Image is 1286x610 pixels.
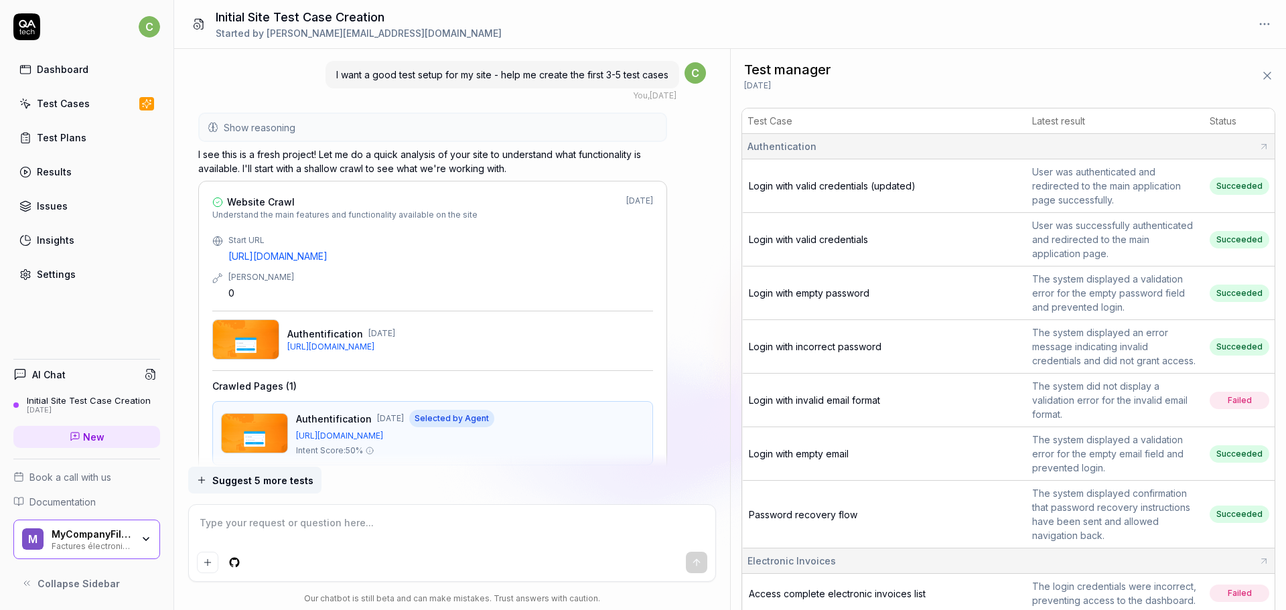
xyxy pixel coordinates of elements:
th: Test Case [742,108,1027,134]
a: Insights [13,227,160,253]
span: Failed [1210,392,1269,409]
span: [DATE] [744,80,771,92]
a: Book a call with us [13,470,160,484]
a: Login with valid credentials (updated) [749,180,916,192]
span: Authentication [747,139,816,153]
a: Login with empty email [749,448,849,459]
a: Login with invalid email format [749,394,880,406]
a: Results [13,159,160,185]
span: Succeeded [1210,506,1269,523]
div: Test Plans [37,131,86,145]
a: Access complete electronic invoices list [749,588,926,599]
span: M [22,528,44,550]
span: Succeeded [1210,445,1269,463]
a: [URL][DOMAIN_NAME] [228,249,653,263]
span: Failed [1210,585,1269,602]
span: Understand the main features and functionality available on the site [212,209,478,221]
div: Insights [37,233,74,247]
span: Succeeded [1210,177,1269,195]
a: Documentation [13,495,160,509]
img: Authentification [221,413,288,453]
a: Test Cases [13,90,160,117]
a: Login with incorrect password [749,341,881,352]
span: Collapse Sidebar [38,577,120,591]
div: Results [37,165,72,179]
a: Website Crawl [212,195,478,209]
img: Authentification [212,319,279,360]
div: MyCompanyFiles [52,528,132,540]
div: , [DATE] [633,90,676,102]
div: Settings [37,267,76,281]
span: Succeeded [1210,285,1269,302]
span: Show reasoning [224,121,295,135]
div: Test Cases [37,96,90,110]
span: Suggest 5 more tests [212,473,313,487]
div: [DATE] [27,406,151,415]
span: Documentation [29,495,96,509]
a: New [13,426,160,448]
div: The system displayed a validation error for the empty email field and prevented login. [1032,433,1199,475]
div: The system displayed confirmation that password recovery instructions have been sent and allowed ... [1032,486,1199,542]
th: Status [1204,108,1275,134]
a: [URL][DOMAIN_NAME] [296,430,644,442]
span: Selected by Agent [409,410,494,427]
div: Dashboard [37,62,88,76]
div: Started by [216,26,502,40]
span: Succeeded [1210,231,1269,248]
div: The system displayed an error message indicating invalid credentials and did not grant access. [1032,325,1199,368]
a: Login with valid credentials [749,234,868,245]
span: [DATE] [377,412,404,425]
a: Login with empty password [749,287,869,299]
a: Settings [13,261,160,287]
div: 0 [228,286,653,300]
span: You [633,90,648,100]
a: Dashboard [13,56,160,82]
button: c [139,13,160,40]
div: User was authenticated and redirected to the main application page successfully. [1032,165,1199,207]
p: I see this is a fresh project! Let me do a quick analysis of your site to understand what functio... [198,147,667,175]
div: Initial Site Test Case Creation [27,395,151,406]
span: c [139,16,160,37]
span: Authentification [296,412,372,426]
div: Our chatbot is still beta and can make mistakes. Trust answers with caution. [188,593,717,605]
span: New [83,430,104,444]
div: [PERSON_NAME] [228,271,653,283]
h1: Initial Site Test Case Creation [216,8,502,26]
span: [DATE] [368,327,395,339]
div: [DATE] [626,195,653,221]
a: [URL][DOMAIN_NAME] [287,341,653,353]
span: Book a call with us [29,470,111,484]
div: Start URL [228,234,653,246]
h4: AI Chat [32,368,66,382]
span: I want a good test setup for my site - help me create the first 3-5 test cases [336,69,668,80]
div: The system displayed a validation error for the empty password field and prevented login. [1032,272,1199,314]
span: Electronic Invoices [747,554,836,568]
th: Latest result [1027,108,1204,134]
div: Issues [37,199,68,213]
h4: Crawled Pages ( 1 ) [212,379,297,393]
span: Test manager [744,60,831,80]
span: c [685,62,706,84]
button: Suggest 5 more tests [188,467,321,493]
a: Issues [13,193,160,219]
a: Password recovery flow [749,509,857,520]
div: User was successfully authenticated and redirected to the main application page. [1032,218,1199,260]
div: Factures électroniques [52,540,132,550]
span: Website Crawl [227,195,295,209]
span: Intent Score: 50 % [296,445,363,457]
span: Authentification [287,327,363,341]
button: Add attachment [197,552,218,573]
button: Show reasoning [200,114,666,141]
a: Test Plans [13,125,160,151]
button: MMyCompanyFilesFactures électroniques [13,520,160,560]
span: Succeeded [1210,338,1269,356]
